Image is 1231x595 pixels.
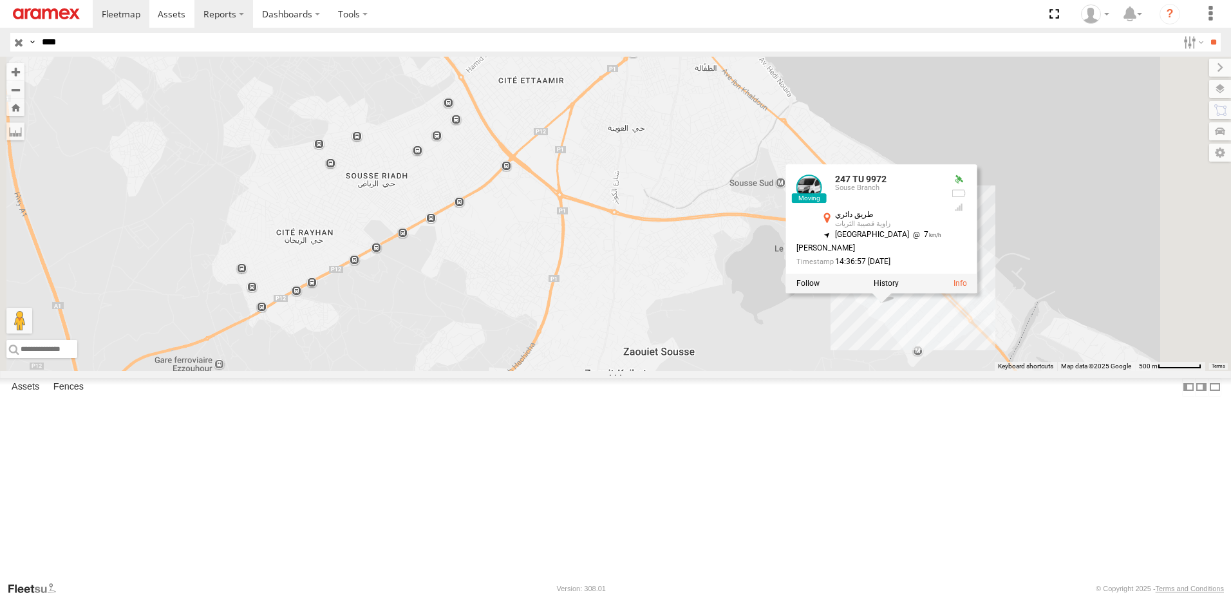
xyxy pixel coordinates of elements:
[1139,363,1158,370] span: 500 m
[6,80,24,99] button: Zoom out
[874,279,899,288] label: View Asset History
[1076,5,1114,24] div: Nejah Benkhalifa
[952,189,967,199] div: No battery health information received from this device.
[835,185,941,193] div: Souse Branch
[6,122,24,140] label: Measure
[796,175,822,200] a: View Asset Details
[1160,4,1180,24] i: ?
[1061,363,1131,370] span: Map data ©2025 Google
[954,279,967,288] a: View Asset Details
[1178,33,1206,52] label: Search Filter Options
[909,230,941,239] span: 7
[952,202,967,212] div: GSM Signal = 4
[1195,378,1208,397] label: Dock Summary Table to the Right
[27,33,37,52] label: Search Query
[1208,378,1221,397] label: Hide Summary Table
[1209,144,1231,162] label: Map Settings
[5,378,46,396] label: Assets
[835,174,887,184] a: 247 TU 9972
[1182,378,1195,397] label: Dock Summary Table to the Left
[6,99,24,116] button: Zoom Home
[7,582,66,595] a: Visit our Website
[1212,364,1225,369] a: Terms (opens in new tab)
[47,378,90,396] label: Fences
[796,279,820,288] label: Realtime tracking of Asset
[6,63,24,80] button: Zoom in
[13,8,80,19] img: aramex-logo.svg
[952,175,967,185] div: Valid GPS Fix
[1135,362,1205,371] button: Map Scale: 500 m per 64 pixels
[835,230,909,239] span: [GEOGRAPHIC_DATA]
[796,258,941,267] div: Date/time of location update
[835,211,941,219] div: طريق دائري
[6,308,32,334] button: Drag Pegman onto the map to open Street View
[796,245,941,253] div: [PERSON_NAME]
[1156,585,1224,592] a: Terms and Conditions
[557,585,606,592] div: Version: 308.01
[1096,585,1224,592] div: © Copyright 2025 -
[835,220,941,228] div: زاوية قصيبة الثريات
[998,362,1053,371] button: Keyboard shortcuts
